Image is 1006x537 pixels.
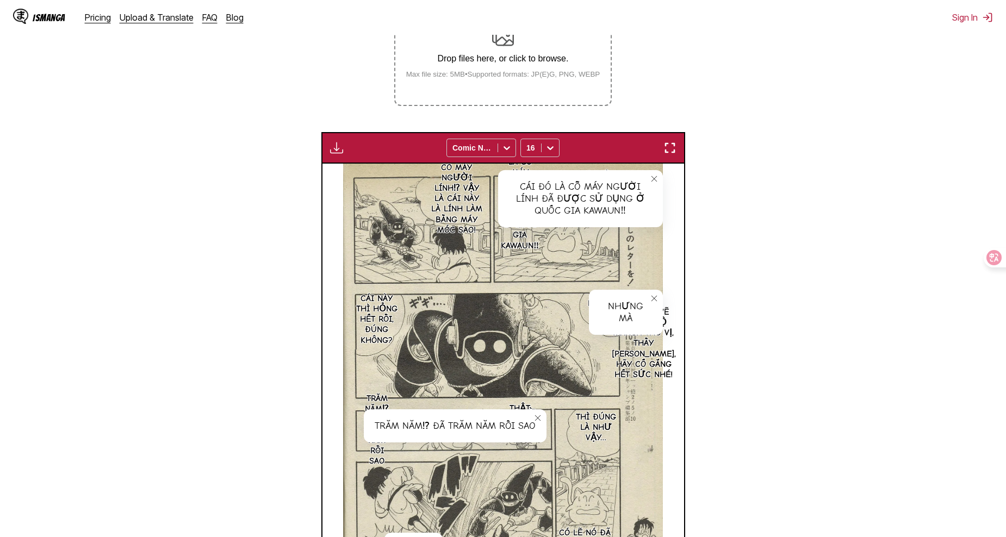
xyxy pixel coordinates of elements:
a: Blog [226,12,244,23]
p: Nhưng mà [586,296,620,321]
p: Trăm năm⁉ Đã trăm năm rồi sao [363,391,391,469]
button: close-tooltip [645,170,663,188]
img: IsManga Logo [13,9,28,24]
div: Nhưng mà [589,290,663,335]
div: IsManga [33,13,65,23]
div: Cái đó là cỗ máy người lính đã được sử dụng ở quốc gia Kawaun‼ [498,170,663,227]
p: Thật là xấu hổ [502,401,537,437]
p: Là một cỗ máy người đấy‼ [577,168,621,215]
img: Download translated images [330,141,343,154]
p: Drop files here, or click to browse. [398,54,609,64]
button: close-tooltip [529,409,547,427]
p: Tiếp tục vẽ những bộ manga thú vị, thầy [PERSON_NAME], hãy cố gắng hết sức nhé! [610,305,678,382]
img: Enter fullscreen [663,141,676,154]
a: Pricing [85,12,111,23]
button: close-tooltip [645,290,663,307]
small: Max file size: 5MB • Supported formats: JP(E)G, PNG, WEBP [398,70,609,78]
p: Thì đúng là như vậy… [573,410,619,446]
p: Cái này thì hỏng hết rồi, đúng không? [353,291,401,348]
a: Upload & Translate [120,12,194,23]
p: Cỗ máy người lính⁉ Vậy là cái này là lính làm bằng máy móc sao! [427,160,486,238]
button: Sign In [952,12,993,23]
a: FAQ [202,12,218,23]
div: Trăm năm⁉ Đã trăm năm rồi sao [364,409,547,443]
a: IsManga LogoIsManga [13,9,85,26]
img: Sign out [982,12,993,23]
